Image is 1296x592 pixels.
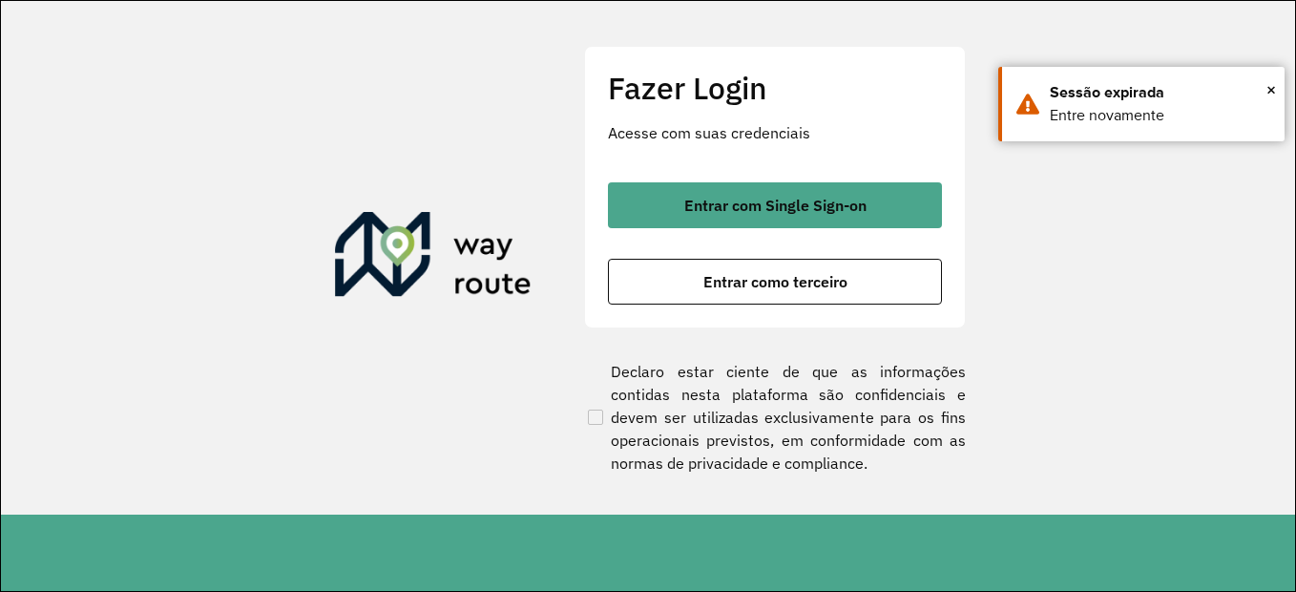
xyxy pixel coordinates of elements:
button: button [608,259,942,305]
button: Close [1266,75,1276,104]
p: Acesse com suas credenciais [608,121,942,144]
label: Declaro estar ciente de que as informações contidas nesta plataforma são confidenciais e devem se... [584,360,966,475]
span: Entrar com Single Sign-on [684,198,867,213]
button: button [608,182,942,228]
img: Roteirizador AmbevTech [335,212,532,304]
span: × [1266,75,1276,104]
div: Sessão expirada [1050,81,1270,104]
h2: Fazer Login [608,70,942,106]
div: Entre novamente [1050,104,1270,127]
span: Entrar como terceiro [703,274,847,289]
